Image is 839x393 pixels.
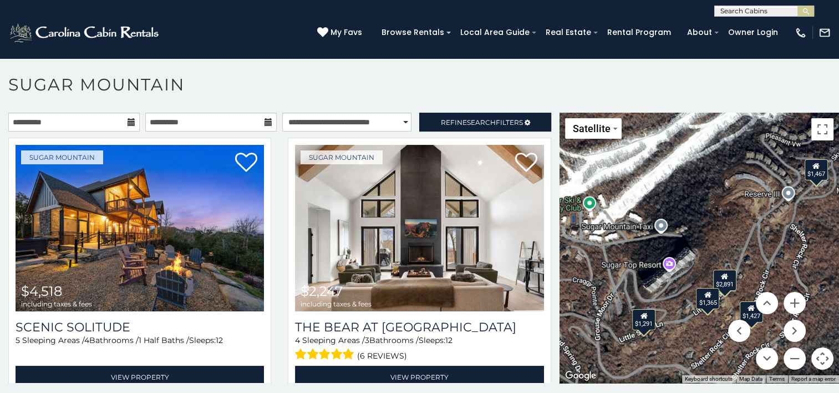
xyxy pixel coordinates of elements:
button: Map Data [739,375,762,383]
span: including taxes & fees [21,300,92,308]
div: $1,291 [632,309,655,330]
span: 4 [84,335,89,345]
a: Rental Program [602,24,677,41]
a: Browse Rentals [376,24,450,41]
span: 12 [216,335,223,345]
span: 4 [295,335,300,345]
span: 12 [445,335,452,345]
button: Zoom out [784,347,806,370]
a: The Bear At Sugar Mountain $2,247 including taxes & fees [295,145,543,311]
a: Sugar Mountain [301,150,383,164]
button: Move right [784,320,806,342]
a: Terms (opens in new tab) [769,376,785,382]
button: Move left [728,320,750,342]
span: Search [467,118,496,127]
img: Google [562,369,599,383]
img: White-1-2.png [8,22,162,44]
span: Refine Filters [441,118,523,127]
button: Keyboard shortcuts [685,375,733,383]
span: 1 Half Baths / [139,335,189,345]
button: Move down [756,347,778,370]
img: Scenic Solitude [16,145,264,311]
div: $2,891 [713,270,736,291]
a: Add to favorites [235,152,257,175]
span: $2,247 [301,283,343,299]
h3: The Bear At Sugar Mountain [295,320,543,335]
span: including taxes & fees [301,300,372,308]
button: Toggle fullscreen view [811,118,833,140]
img: mail-regular-white.png [818,27,831,39]
span: 3 [365,335,369,345]
a: RefineSearchFilters [419,113,551,132]
a: Local Area Guide [455,24,535,41]
a: View Property [295,366,543,389]
a: Sugar Mountain [21,150,103,164]
a: Add to favorites [515,152,537,175]
a: Real Estate [540,24,597,41]
a: My Favs [317,27,365,39]
div: Sleeping Areas / Bathrooms / Sleeps: [16,335,264,363]
span: $4,518 [21,283,62,299]
a: The Bear At [GEOGRAPHIC_DATA] [295,320,543,335]
button: Move up [756,292,778,314]
button: Zoom in [784,292,806,314]
div: Sleeping Areas / Bathrooms / Sleeps: [295,335,543,363]
a: About [682,24,718,41]
span: 5 [16,335,20,345]
a: View Property [16,366,264,389]
div: $1,467 [805,159,828,180]
button: Map camera controls [811,347,833,370]
button: Change map style [565,118,622,139]
span: Satellite [573,123,611,134]
span: (6 reviews) [357,349,407,363]
a: Scenic Solitude $4,518 including taxes & fees [16,145,264,311]
a: Scenic Solitude [16,320,264,335]
div: $1,365 [696,288,719,309]
a: Open this area in Google Maps (opens a new window) [562,369,599,383]
img: phone-regular-white.png [795,27,807,39]
span: My Favs [330,27,362,38]
img: The Bear At Sugar Mountain [295,145,543,311]
a: Owner Login [723,24,784,41]
a: Report a map error [791,376,836,382]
